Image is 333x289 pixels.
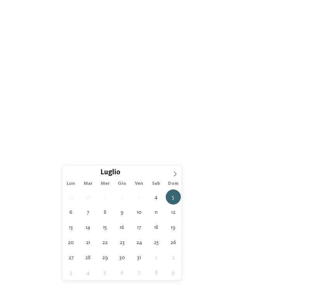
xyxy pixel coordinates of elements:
[149,205,164,220] span: Luglio 11, 2026
[132,250,147,265] span: Luglio 31, 2026
[64,265,79,280] span: Agosto 3, 2026
[90,117,243,127] span: [PERSON_NAME] ora senza impegno!
[117,156,140,162] span: Regione
[178,282,243,287] span: Valle Isarco – Naz-Sciaves
[132,235,147,250] span: Luglio 24, 2026
[221,86,280,93] a: [GEOGRAPHIC_DATA]
[149,220,164,235] span: Luglio 18, 2026
[20,46,314,61] span: Familienhotels Südtirol – dalle famiglie per le famiglie
[113,181,130,186] span: Gio
[166,235,181,250] span: Luglio 26, 2026
[294,8,333,27] img: Familienhotels Südtirol
[149,235,164,250] span: Luglio 25, 2026
[161,156,188,162] span: I miei desideri
[132,189,147,205] span: Luglio 3, 2026
[98,189,113,205] span: Luglio 1, 2026
[64,189,79,205] span: Giugno 29, 2026
[148,181,165,186] span: Sab
[115,205,130,220] span: Luglio 9, 2026
[81,189,96,205] span: Giugno 30, 2026
[98,220,113,235] span: Luglio 15, 2026
[98,205,113,220] span: Luglio 8, 2026
[115,265,130,280] span: Agosto 6, 2026
[132,220,147,235] span: Luglio 17, 2026
[115,220,130,235] span: Luglio 16, 2026
[100,169,120,177] span: Luglio
[166,189,181,205] span: Luglio 5, 2026
[149,250,164,265] span: Agosto 1, 2026
[209,156,245,162] span: Family Experiences
[98,250,113,265] span: Luglio 29, 2026
[64,205,79,220] span: Luglio 6, 2026
[120,168,146,176] input: Year
[62,181,79,186] span: Lun
[98,235,113,250] span: Luglio 22, 2026
[115,250,130,265] span: Luglio 30, 2026
[81,265,96,280] span: Agosto 4, 2026
[64,250,79,265] span: Luglio 27, 2026
[15,76,318,94] p: I si differenziano l’uno dall’altro ma tutti garantiscono gli stessi . Trovate l’hotel per famigl...
[166,250,181,265] span: Agosto 2, 2026
[166,205,181,220] span: Luglio 12, 2026
[149,189,164,205] span: Luglio 4, 2026
[312,180,318,188] span: 27
[166,220,181,235] span: Luglio 19, 2026
[81,250,96,265] span: Luglio 28, 2026
[96,181,113,186] span: Mer
[165,181,182,186] span: Dom
[220,77,259,84] a: criteri di qualità
[46,61,287,70] span: Gli esperti delle vacanze nella natura dai momenti indimenticabili
[72,156,95,162] span: [DATE]
[115,235,130,250] span: Luglio 23, 2026
[64,220,79,235] span: Luglio 13, 2026
[309,180,312,188] span: /
[27,156,50,162] span: [DATE]
[313,14,326,21] span: Menu
[98,265,113,280] span: Agosto 5, 2026
[81,220,96,235] span: Luglio 14, 2026
[79,181,96,186] span: Mar
[132,205,147,220] span: Luglio 10, 2026
[115,189,130,205] span: Luglio 2, 2026
[81,235,96,250] span: Luglio 21, 2026
[81,205,96,220] span: Luglio 7, 2026
[132,265,147,280] span: Agosto 7, 2026
[132,129,201,136] span: Ai vostri hotel preferiti
[64,235,79,250] span: Luglio 20, 2026
[130,181,148,186] span: Ven
[25,77,62,84] a: Familienhotels
[287,156,302,162] span: filtra
[149,265,164,280] span: Agosto 8, 2026
[304,180,309,188] span: 27
[166,265,181,280] span: Agosto 9, 2026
